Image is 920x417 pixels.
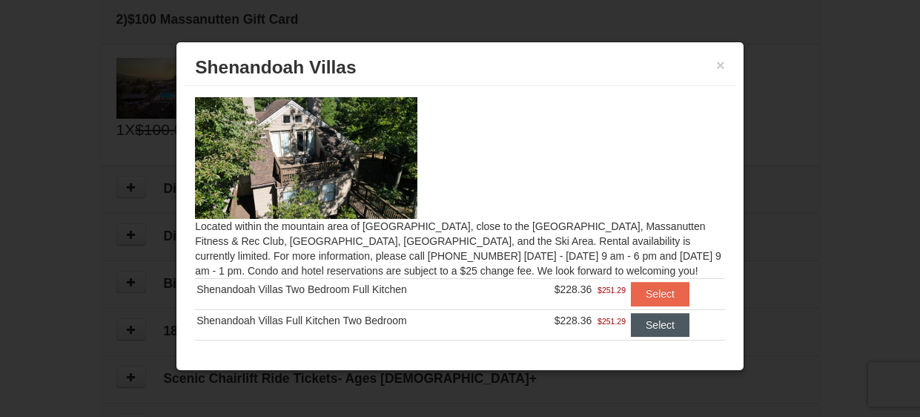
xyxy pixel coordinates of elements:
button: Select [631,282,689,306]
div: Shenandoah Villas Full Kitchen Two Bedroom [196,313,515,328]
img: 19219019-2-e70bf45f.jpg [195,97,417,219]
button: Select [631,313,689,337]
span: $251.29 [598,314,626,329]
span: $228.36 [555,315,592,326]
span: Shenandoah Villas [195,57,356,77]
div: Shenandoah Villas Two Bedroom Full Kitchen [196,282,515,297]
div: Located within the mountain area of [GEOGRAPHIC_DATA], close to the [GEOGRAPHIC_DATA], Massanutte... [184,86,736,343]
button: × [716,58,725,73]
span: $228.36 [555,283,592,295]
span: $251.29 [598,283,626,298]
